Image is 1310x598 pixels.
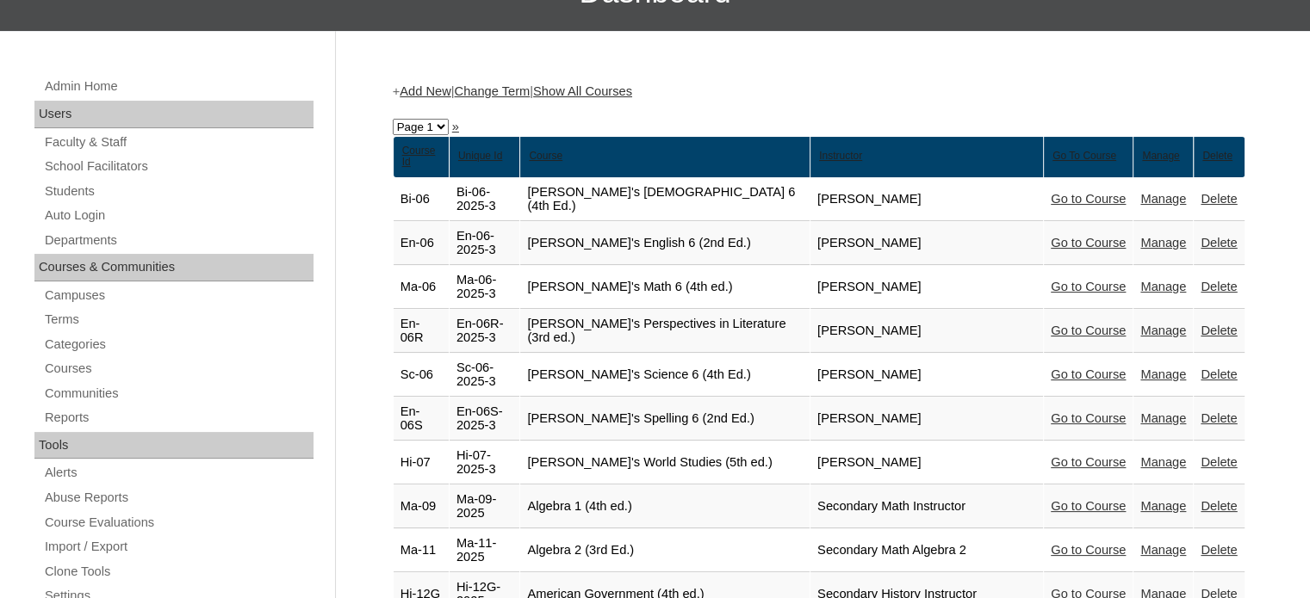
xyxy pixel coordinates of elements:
[450,441,519,484] td: Hi-07-2025-3
[393,83,1245,101] div: + | |
[1142,150,1179,162] u: Manage
[458,150,502,162] u: Unique Id
[520,398,810,441] td: [PERSON_NAME]'s Spelling 6 (2nd Ed.)
[1051,236,1126,250] a: Go to Course
[43,407,314,428] a: Reports
[1140,280,1186,293] a: Manage
[1201,324,1237,337] a: Delete
[520,529,810,572] td: Algebra 2 (3rd Ed.)
[520,485,810,528] td: Algebra 1 (4th ed.)
[450,398,519,441] td: En-06S-2025-3
[402,145,436,169] u: Course Id
[1140,499,1186,513] a: Manage
[43,230,314,251] a: Departments
[1051,455,1126,469] a: Go to Course
[1201,543,1237,557] a: Delete
[394,354,449,397] td: Sc-06
[810,222,1043,265] td: [PERSON_NAME]
[810,354,1043,397] td: [PERSON_NAME]
[529,150,562,162] u: Course
[810,398,1043,441] td: [PERSON_NAME]
[1201,455,1237,469] a: Delete
[394,441,449,484] td: Hi-07
[810,310,1043,353] td: [PERSON_NAME]
[1140,367,1186,381] a: Manage
[1051,543,1126,557] a: Go to Course
[1140,236,1186,250] a: Manage
[394,398,449,441] td: En-06S
[1140,543,1186,557] a: Manage
[394,266,449,309] td: Ma-06
[810,441,1043,484] td: [PERSON_NAME]
[1140,192,1186,206] a: Manage
[450,222,519,265] td: En-06-2025-3
[1201,192,1237,206] a: Delete
[810,266,1043,309] td: [PERSON_NAME]
[450,529,519,572] td: Ma-11-2025
[34,432,314,459] div: Tools
[394,485,449,528] td: Ma-09
[1201,411,1237,425] a: Delete
[1140,455,1186,469] a: Manage
[394,529,449,572] td: Ma-11
[1201,236,1237,250] a: Delete
[520,441,810,484] td: [PERSON_NAME]'s World Studies (5th ed.)
[43,536,314,558] a: Import / Export
[43,285,314,306] a: Campuses
[1201,499,1237,513] a: Delete
[43,462,314,484] a: Alerts
[810,485,1043,528] td: Secondary Math Instructor
[1051,324,1126,337] a: Go to Course
[34,101,314,128] div: Users
[1051,499,1126,513] a: Go to Course
[43,76,314,97] a: Admin Home
[520,178,810,221] td: [PERSON_NAME]'s [DEMOGRAPHIC_DATA] 6 (4th Ed.)
[1201,367,1237,381] a: Delete
[43,132,314,153] a: Faculty & Staff
[43,334,314,355] a: Categories
[454,84,530,98] a: Change Term
[43,512,314,533] a: Course Evaluations
[450,310,519,353] td: En-06R-2025-3
[43,561,314,583] a: Clone Tools
[520,222,810,265] td: [PERSON_NAME]'s English 6 (2nd Ed.)
[819,150,862,162] u: Instructor
[1202,150,1232,162] u: Delete
[450,354,519,397] td: Sc-06-2025-3
[450,266,519,309] td: Ma-06-2025-3
[533,84,632,98] a: Show All Courses
[810,529,1043,572] td: Secondary Math Algebra 2
[43,156,314,177] a: School Facilitators
[394,222,449,265] td: En-06
[43,309,314,330] a: Terms
[400,84,450,98] a: Add New
[520,310,810,353] td: [PERSON_NAME]'s Perspectives in Literature (3rd ed.)
[1201,280,1237,293] a: Delete
[450,485,519,528] td: Ma-09-2025
[1140,324,1186,337] a: Manage
[452,120,459,133] a: »
[1052,150,1116,162] u: Go To Course
[43,181,314,202] a: Students
[1051,280,1126,293] a: Go to Course
[34,254,314,281] div: Courses & Communities
[43,383,314,404] a: Communities
[1051,192,1126,206] a: Go to Course
[43,487,314,509] a: Abuse Reports
[1051,411,1126,425] a: Go to Course
[450,178,519,221] td: Bi-06-2025-3
[1140,411,1186,425] a: Manage
[810,178,1043,221] td: [PERSON_NAME]
[43,358,314,379] a: Courses
[520,354,810,397] td: [PERSON_NAME]'s Science 6 (4th Ed.)
[394,310,449,353] td: En-06R
[43,205,314,226] a: Auto Login
[394,178,449,221] td: Bi-06
[520,266,810,309] td: [PERSON_NAME]'s Math 6 (4th ed.)
[1051,367,1126,381] a: Go to Course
